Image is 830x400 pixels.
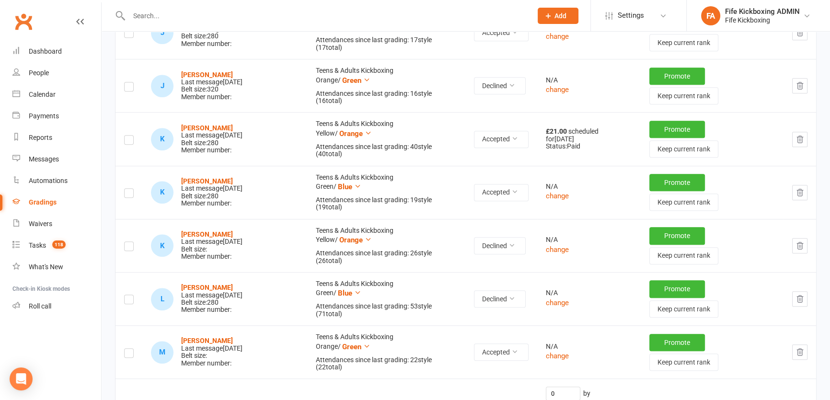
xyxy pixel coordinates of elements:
div: Attendances since last grading: 40 style ( 40 total) [316,143,457,158]
td: Teens & Adults Kickboxing Orange / [307,59,465,112]
button: Add [538,8,578,24]
div: Status: Paid [546,143,632,150]
button: change [546,190,569,202]
div: Attendances since last grading: 53 style ( 71 total) [316,303,457,318]
button: Green [342,75,370,86]
div: Last message [DATE] [181,132,242,139]
button: change [546,297,569,309]
span: Orange [339,129,363,138]
a: [PERSON_NAME] [181,284,233,291]
div: Last message [DATE] [181,292,242,299]
button: change [546,84,569,95]
a: Calendar [12,84,101,105]
div: Fife Kickboxing [725,16,800,24]
div: Attendances since last grading: 19 style ( 19 total) [316,196,457,211]
div: What's New [29,263,63,271]
button: Keep current rank [649,354,718,371]
a: Dashboard [12,41,101,62]
button: change [546,31,569,42]
span: Green [342,343,361,351]
a: People [12,62,101,84]
button: Accepted [474,24,529,41]
div: Roll call [29,302,51,310]
strong: £21.00 [546,127,568,135]
div: Jan Maltman [151,75,173,97]
div: Fife Kickboxing ADMIN [725,7,800,16]
a: Reports [12,127,101,149]
button: Promote [649,68,705,85]
button: change [546,244,569,255]
a: Roll call [12,296,101,317]
div: N/A [546,236,632,243]
button: Declined [474,237,526,254]
div: Reports [29,134,52,141]
div: Kirsty Holder [151,234,173,257]
button: Orange [339,234,372,246]
div: Automations [29,177,68,184]
div: Last message [DATE] [181,238,242,245]
button: Promote [649,334,705,351]
span: 118 [52,240,66,249]
div: Belt size: 280 Member number: [181,284,242,314]
div: N/A [546,289,632,297]
a: Automations [12,170,101,192]
div: Marcus Hutchison [151,341,173,364]
strong: [PERSON_NAME] [181,177,233,185]
a: [PERSON_NAME] [181,337,233,344]
a: What's New [12,256,101,278]
button: change [546,350,569,362]
div: Last message [DATE] [181,79,242,86]
div: Messages [29,155,59,163]
span: Green [342,76,361,85]
div: Laura Myles [151,288,173,310]
button: Blue [338,181,361,193]
div: Kacper Marcinkiewicz [151,128,173,150]
div: People [29,69,49,77]
div: Belt size: Member number: [181,337,242,367]
a: Gradings [12,192,101,213]
div: Last message [DATE] [181,345,242,352]
span: Settings [618,5,644,26]
button: Declined [474,290,526,308]
div: Belt size: 280 Member number: [181,178,242,207]
button: Orange [339,128,372,139]
button: Accepted [474,343,529,361]
div: Belt size: 280 Member number: [181,18,242,47]
button: Keep current rank [649,247,718,264]
button: Blue [338,287,361,299]
button: Keep current rank [649,194,718,211]
button: Accepted [474,131,529,148]
td: Teens & Adults Kickboxing Yellow / [307,112,465,165]
div: Belt size: 280 Member number: [181,125,242,154]
span: Blue [338,289,352,297]
div: Last message [DATE] [181,185,242,192]
div: Open Intercom Messenger [10,367,33,390]
div: Kelsie Spowart [151,181,173,204]
a: [PERSON_NAME] [181,71,233,79]
div: Waivers [29,220,52,228]
a: [PERSON_NAME] [181,230,233,238]
div: Attendances since last grading: 16 style ( 16 total) [316,90,457,105]
a: Clubworx [12,10,35,34]
div: Calendar [29,91,56,98]
a: [PERSON_NAME] [181,124,233,132]
div: N/A [546,183,632,190]
span: Blue [338,183,352,191]
div: Attendances since last grading: 26 style ( 26 total) [316,250,457,264]
a: Payments [12,105,101,127]
button: Green [342,341,370,353]
div: scheduled for [DATE] [546,128,632,143]
div: Belt size: Member number: [181,231,242,261]
button: Keep current rank [649,34,718,51]
button: Declined [474,77,526,94]
div: Attendances since last grading: 22 style ( 22 total) [316,356,457,371]
div: Gradings [29,198,57,206]
div: Attendances since last grading: 17 style ( 17 total) [316,36,457,51]
div: Jake McGuinness [151,22,173,44]
button: Keep current rank [649,140,718,158]
button: Promote [649,121,705,138]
